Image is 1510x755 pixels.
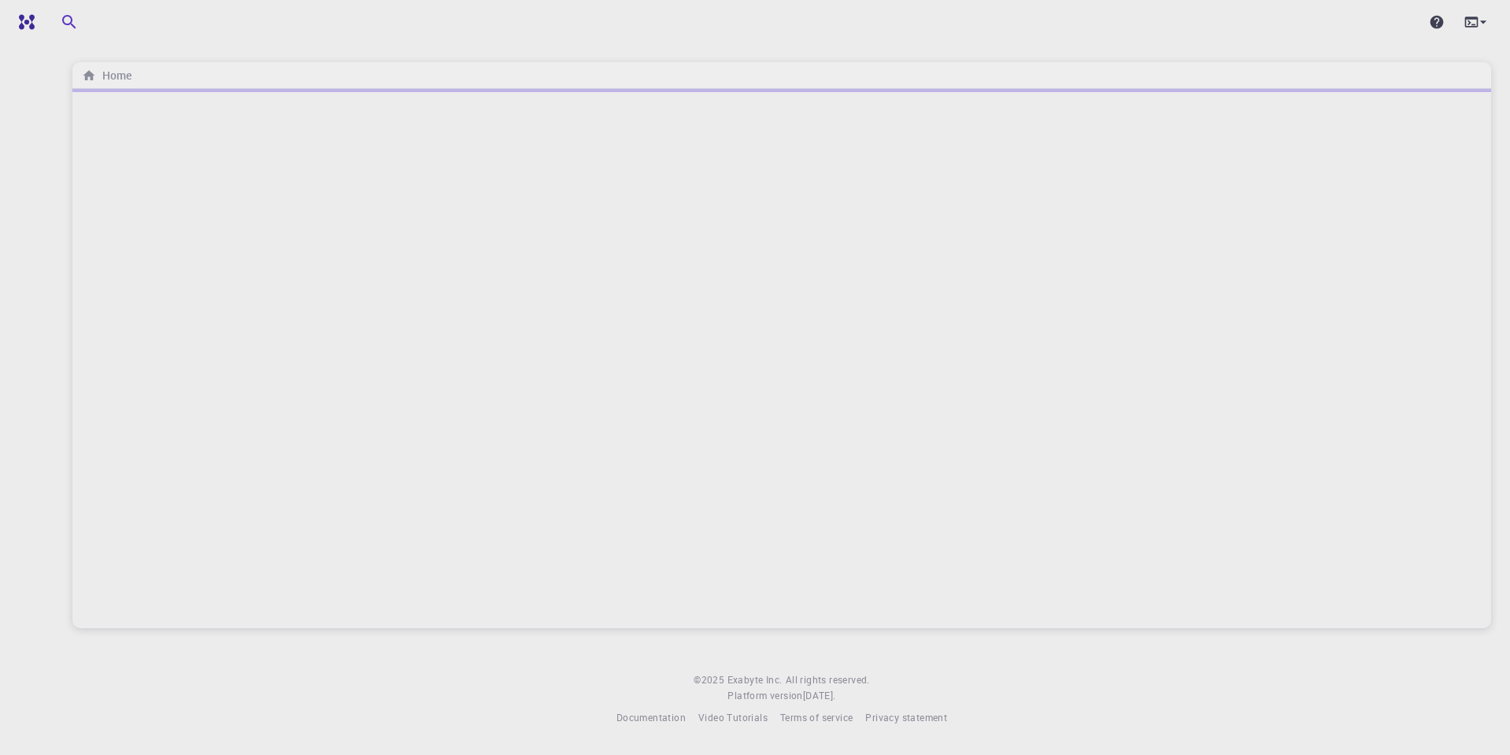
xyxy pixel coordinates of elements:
[13,14,35,30] img: logo
[780,710,853,726] a: Terms of service
[865,710,947,726] a: Privacy statement
[616,710,686,726] a: Documentation
[786,672,870,688] span: All rights reserved.
[780,711,853,724] span: Terms of service
[727,688,802,704] span: Platform version
[698,710,768,726] a: Video Tutorials
[727,673,783,686] span: Exabyte Inc.
[79,67,135,84] nav: breadcrumb
[727,672,783,688] a: Exabyte Inc.
[803,688,836,704] a: [DATE].
[698,711,768,724] span: Video Tutorials
[694,672,727,688] span: © 2025
[96,67,131,84] h6: Home
[803,689,836,701] span: [DATE] .
[616,711,686,724] span: Documentation
[865,711,947,724] span: Privacy statement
